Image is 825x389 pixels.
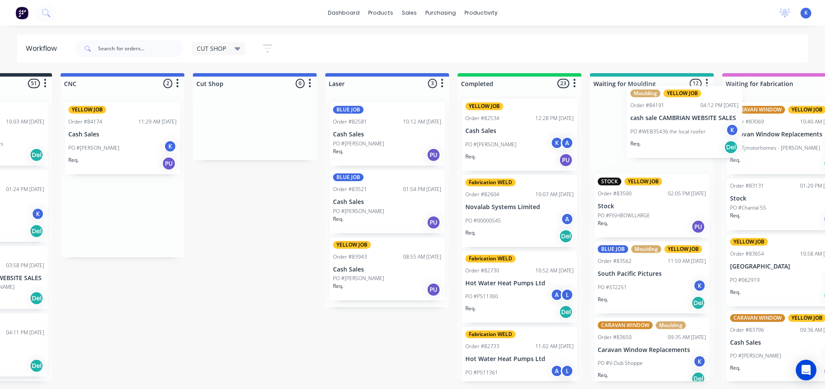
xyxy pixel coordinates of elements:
div: Workflow [26,43,61,54]
span: CUT SHOP [197,44,226,53]
div: sales [397,6,421,19]
div: productivity [460,6,502,19]
div: purchasing [421,6,460,19]
div: Open Intercom Messenger [796,360,816,380]
div: products [364,6,397,19]
a: dashboard [324,6,364,19]
img: Factory [15,6,28,19]
span: K [804,9,808,17]
input: Search for orders... [98,40,183,57]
